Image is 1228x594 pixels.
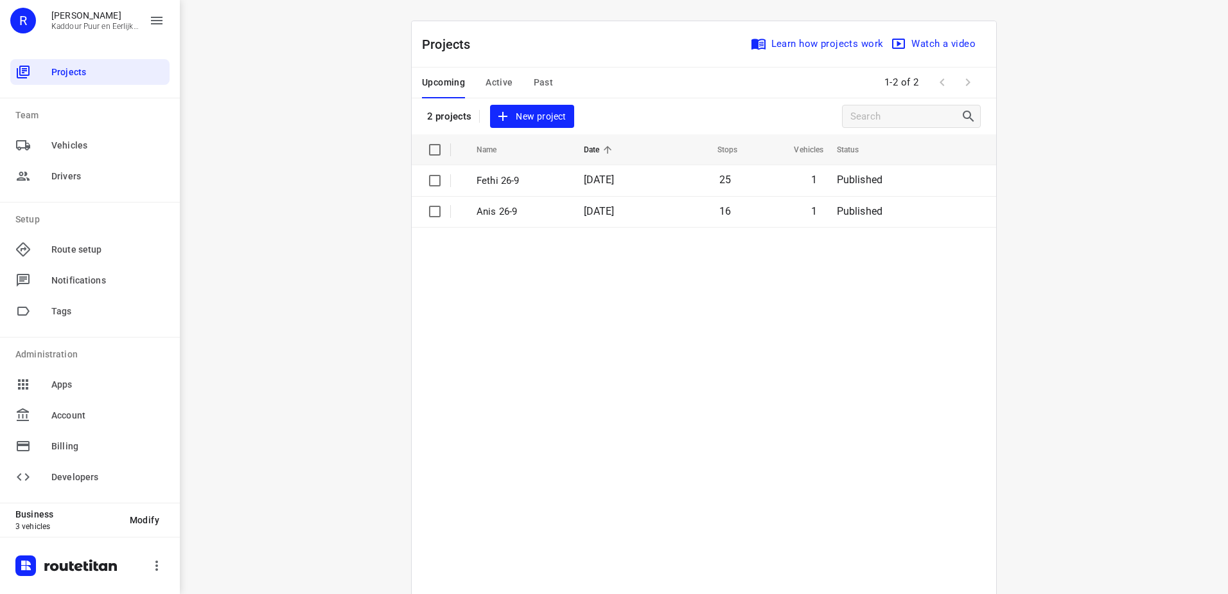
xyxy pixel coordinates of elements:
[929,69,955,95] span: Previous Page
[837,205,883,217] span: Published
[837,142,876,157] span: Status
[51,22,139,31] p: Kaddour Puur en Eerlijk Vlees B.V.
[422,75,465,91] span: Upcoming
[10,402,170,428] div: Account
[477,174,565,188] p: Fethi 26-9
[119,509,170,532] button: Modify
[10,433,170,459] div: Billing
[584,205,615,217] span: [DATE]
[15,509,119,519] p: Business
[719,205,731,217] span: 16
[486,75,513,91] span: Active
[10,59,170,85] div: Projects
[51,66,164,79] span: Projects
[955,69,981,95] span: Next Page
[584,174,615,186] span: [DATE]
[701,142,738,157] span: Stops
[10,372,170,397] div: Apps
[51,243,164,256] span: Route setup
[15,348,170,361] p: Administration
[15,213,170,226] p: Setup
[498,109,566,125] span: New project
[51,170,164,183] span: Drivers
[490,105,574,129] button: New project
[51,274,164,287] span: Notifications
[811,174,817,186] span: 1
[477,142,514,157] span: Name
[51,440,164,453] span: Billing
[51,10,139,21] p: Rachid Kaddour
[427,111,471,122] p: 2 projects
[51,409,164,422] span: Account
[10,132,170,158] div: Vehicles
[811,205,817,217] span: 1
[51,139,164,152] span: Vehicles
[10,267,170,293] div: Notifications
[10,464,170,490] div: Developers
[961,109,980,124] div: Search
[15,522,119,531] p: 3 vehicles
[51,471,164,484] span: Developers
[777,142,823,157] span: Vehicles
[130,515,159,525] span: Modify
[879,69,924,96] span: 1-2 of 2
[10,237,170,262] div: Route setup
[51,305,164,318] span: Tags
[10,298,170,324] div: Tags
[15,109,170,122] p: Team
[10,163,170,189] div: Drivers
[10,8,36,33] div: R
[850,107,961,127] input: Search projects
[837,174,883,186] span: Published
[584,142,617,157] span: Date
[719,174,731,186] span: 25
[51,378,164,392] span: Apps
[534,75,554,91] span: Past
[422,35,481,54] p: Projects
[477,204,565,219] p: Anis 26-9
